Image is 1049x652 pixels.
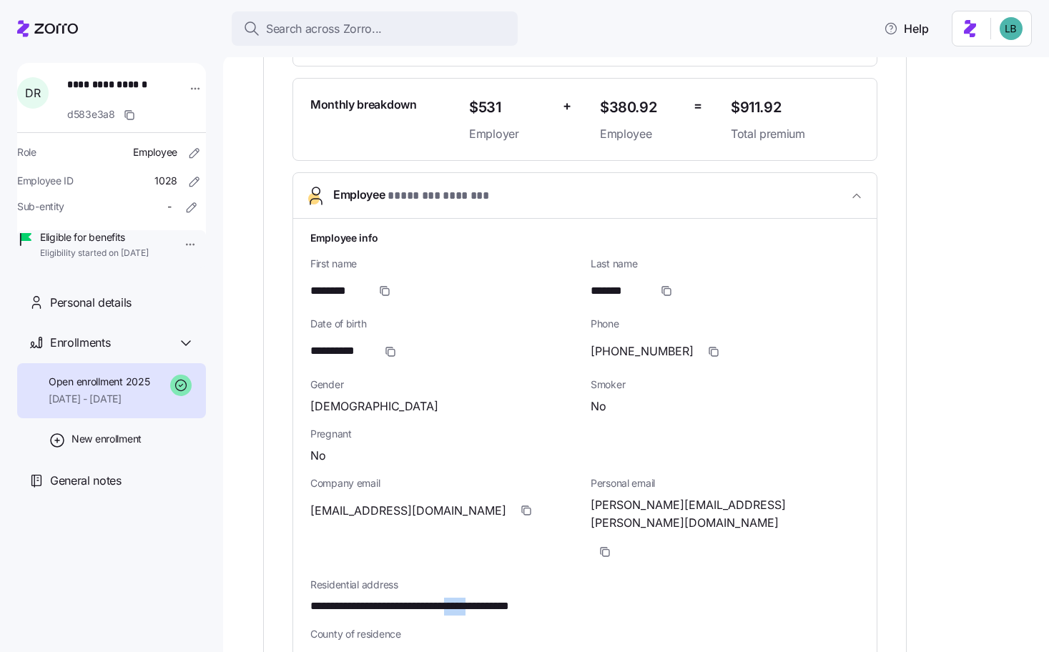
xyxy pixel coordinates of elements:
[310,317,579,331] span: Date of birth
[17,174,74,188] span: Employee ID
[1000,17,1023,40] img: 55738f7c4ee29e912ff6c7eae6e0401b
[469,96,551,119] span: $531
[232,11,518,46] button: Search across Zorro...
[563,96,571,117] span: +
[310,502,506,520] span: [EMAIL_ADDRESS][DOMAIN_NAME]
[591,377,860,392] span: Smoker
[167,199,172,214] span: -
[17,199,64,214] span: Sub-entity
[50,334,110,352] span: Enrollments
[310,96,417,114] span: Monthly breakdown
[310,427,860,441] span: Pregnant
[310,627,860,641] span: County of residence
[884,20,929,37] span: Help
[591,257,860,271] span: Last name
[40,230,149,244] span: Eligible for benefits
[469,125,551,143] span: Employer
[591,476,860,490] span: Personal email
[600,96,682,119] span: $380.92
[310,578,860,592] span: Residential address
[600,125,682,143] span: Employee
[591,397,606,415] span: No
[310,447,326,465] span: No
[72,432,142,446] span: New enrollment
[49,392,149,406] span: [DATE] - [DATE]
[266,20,382,38] span: Search across Zorro...
[67,107,115,122] span: d583e3a8
[310,377,579,392] span: Gender
[694,96,702,117] span: =
[40,247,149,260] span: Eligibility started on [DATE]
[591,317,860,331] span: Phone
[591,342,694,360] span: [PHONE_NUMBER]
[310,257,579,271] span: First name
[731,96,860,119] span: $911.92
[49,375,149,389] span: Open enrollment 2025
[50,294,132,312] span: Personal details
[310,476,579,490] span: Company email
[25,87,40,99] span: D R
[17,145,36,159] span: Role
[731,125,860,143] span: Total premium
[154,174,177,188] span: 1028
[591,496,860,532] span: [PERSON_NAME][EMAIL_ADDRESS][PERSON_NAME][DOMAIN_NAME]
[310,397,438,415] span: [DEMOGRAPHIC_DATA]
[872,14,940,43] button: Help
[310,230,860,245] h1: Employee info
[133,145,177,159] span: Employee
[333,186,506,205] span: Employee
[50,472,122,490] span: General notes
